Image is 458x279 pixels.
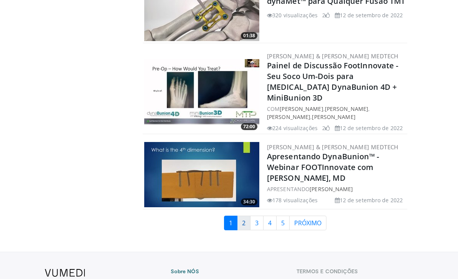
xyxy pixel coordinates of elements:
[144,142,259,207] img: 3253fa85-99a0-46c2-9258-2c11dbe317de.300x170_q85_crop-smart_upscale.jpg
[297,267,413,275] a: TERMOS E CONDIÇÕES
[144,59,259,124] img: b4378678-8fa2-4ce5-a92d-4a67358abcf0.300x170_q85_crop-smart_upscale.jpg
[276,216,290,230] a: 5
[144,59,259,124] a: 72:00
[322,124,330,132] li: 2
[335,124,403,132] li: 12 de setembro de 2022
[267,196,318,204] li: 178 visualizações
[241,198,257,205] span: 34:30
[289,216,326,230] a: PRÓXIMO
[241,32,257,39] span: 01:38
[267,151,379,183] a: Apresentando DynaBunion™ - Webinar FOOTInnovate com [PERSON_NAME], MD
[250,216,264,230] a: 3
[267,124,318,132] li: 224 visualizações
[335,196,403,204] li: 12 de setembro de 2022
[224,216,237,230] a: 1
[267,185,406,193] div: APRESENTANDO
[237,216,250,230] a: 2
[241,123,257,130] span: 72:00
[267,113,310,121] a: [PERSON_NAME]
[267,60,398,103] a: Painel de Discussão FootInnovate - Seu Soco Um-Dois para [MEDICAL_DATA] DynaBunion 4D + MiniBunio...
[144,142,259,207] a: 34:30
[267,143,399,151] a: [PERSON_NAME] & [PERSON_NAME] MEDTECH
[335,11,403,19] li: 12 de setembro de 2022
[267,52,399,60] a: [PERSON_NAME] & [PERSON_NAME] MEDTECH
[143,216,407,230] nav: Páginas de resultados da pesquisa
[312,113,355,121] a: [PERSON_NAME]
[267,105,406,121] div: COM , , ,
[280,105,323,112] a: [PERSON_NAME]
[322,11,330,19] li: 2
[310,185,353,193] a: [PERSON_NAME]
[263,216,277,230] a: 4
[267,11,318,19] li: 320 visualizações
[45,269,85,277] img: Logotipo da VuMedi
[325,105,368,112] a: [PERSON_NAME]
[171,267,287,275] a: Sobre NÓS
